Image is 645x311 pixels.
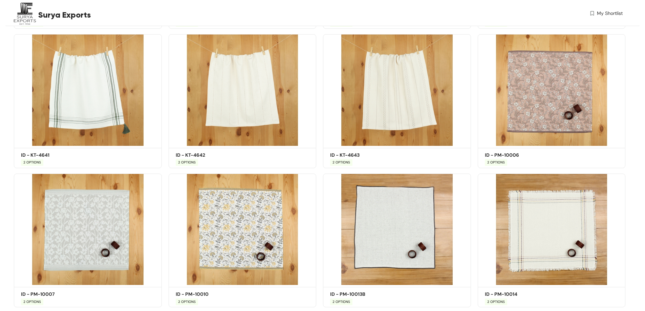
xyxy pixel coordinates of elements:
[330,159,352,166] span: 2 OPTIONS
[485,298,507,305] span: 2 OPTIONS
[485,291,542,298] h5: ID - PM-10014
[169,34,317,146] img: 73f5a2a5-09ca-405d-b8ea-68ee8ce38e46
[330,291,388,298] h5: ID - PM-10013B
[176,159,198,166] span: 2 OPTIONS
[38,9,91,21] span: Surya Exports
[21,152,79,159] h5: ID - KT-4641
[597,10,623,17] span: My Shortlist
[176,152,233,159] h5: ID - KT-4642
[14,34,162,146] img: b711a5c9-d3f8-4935-8bb2-f8d6f7114139
[176,298,198,305] span: 2 OPTIONS
[21,159,43,166] span: 2 OPTIONS
[169,174,317,285] img: 1d664fa1-d863-4e1c-b200-b595fe854e85
[323,174,471,285] img: 0b74e5c5-9acd-4755-91ec-57b7e3c35d9f
[323,34,471,146] img: 9945b6b4-b64a-4df1-b499-ecf8607d9c08
[21,291,79,298] h5: ID - PM-10007
[330,298,352,305] span: 2 OPTIONS
[485,152,542,159] h5: ID - PM-10006
[330,152,388,159] h5: ID - KT-4643
[176,291,233,298] h5: ID - PM-10010
[478,34,626,146] img: cab10397-338b-495b-8398-c3a86d837b3e
[478,174,626,285] img: e85e6707-11da-43da-94e6-282e78daccf4
[21,298,43,305] span: 2 OPTIONS
[589,10,595,17] img: wishlist
[14,174,162,285] img: 76b8950b-b355-4b18-a290-9d997b645dec
[14,3,36,25] img: Buyer Portal
[485,159,507,166] span: 2 OPTIONS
